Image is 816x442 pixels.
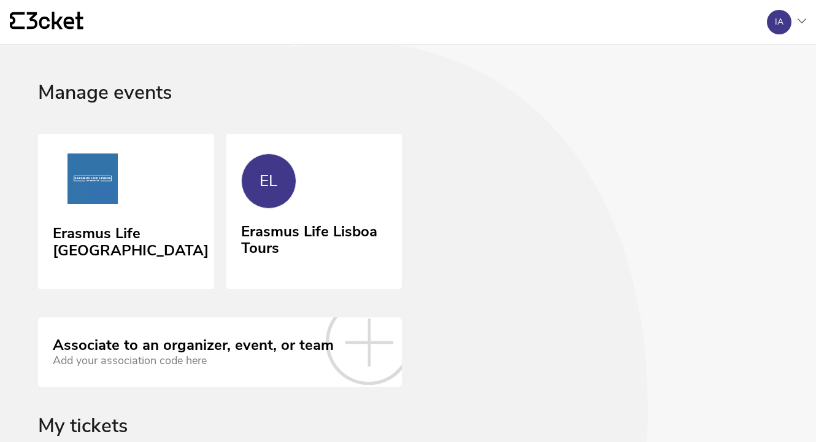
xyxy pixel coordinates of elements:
[38,134,214,290] a: Erasmus Life Lisboa Erasmus Life [GEOGRAPHIC_DATA]
[53,337,334,354] div: Associate to an organizer, event, or team
[10,12,25,29] g: {' '}
[10,12,83,33] a: {' '}
[38,82,778,134] div: Manage events
[241,219,388,257] div: Erasmus Life Lisboa Tours
[38,317,402,386] a: Associate to an organizer, event, or team Add your association code here
[260,172,277,190] div: EL
[53,354,334,367] div: Add your association code here
[53,220,209,259] div: Erasmus Life [GEOGRAPHIC_DATA]
[775,17,783,27] div: IA
[226,134,402,287] a: EL Erasmus Life Lisboa Tours
[53,153,133,209] img: Erasmus Life Lisboa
